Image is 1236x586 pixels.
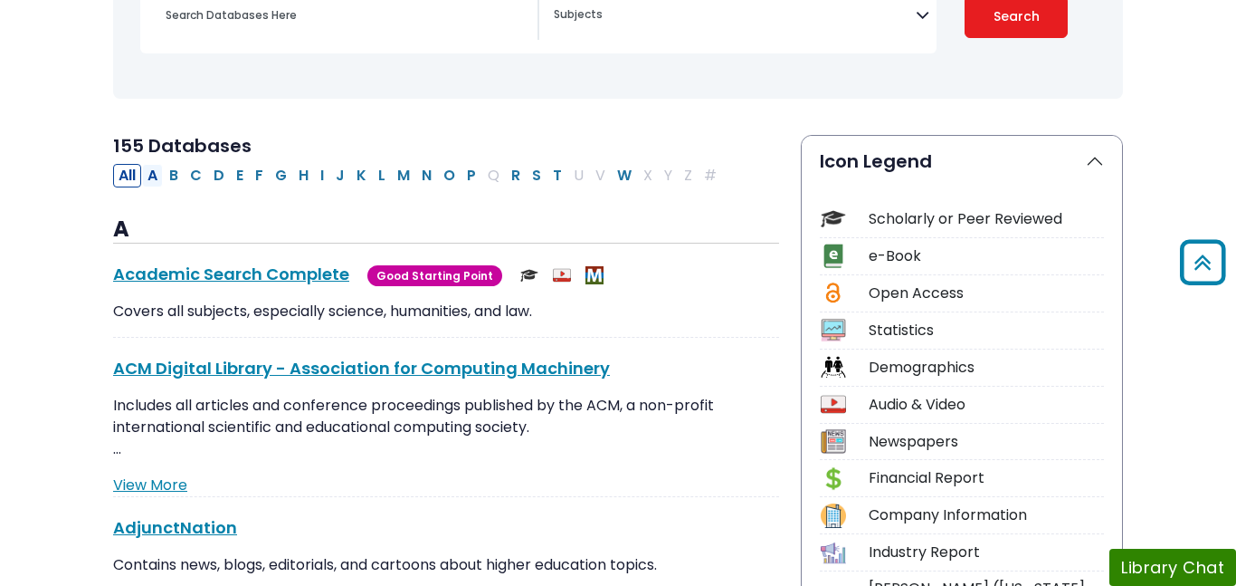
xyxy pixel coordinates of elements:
[821,392,845,417] img: Icon Audio & Video
[1174,247,1231,277] a: Back to Top
[392,164,415,187] button: Filter Results M
[351,164,372,187] button: Filter Results K
[821,504,845,528] img: Icon Company Information
[142,164,163,187] button: Filter Results A
[869,245,1104,267] div: e-Book
[869,467,1104,489] div: Financial Report
[821,244,845,268] img: Icon e-Book
[869,320,1104,341] div: Statistics
[821,541,845,565] img: Icon Industry Report
[520,266,538,284] img: Scholarly or Peer Reviewed
[164,164,184,187] button: Filter Results B
[869,542,1104,563] div: Industry Report
[373,164,391,187] button: Filter Results L
[367,265,502,286] span: Good Starting Point
[869,394,1104,416] div: Audio & Video
[113,133,252,159] span: 155 Databases
[155,2,537,28] input: Search database by title or keyword
[113,164,724,185] div: Alpha-list to filter by first letter of database name
[802,136,1122,187] button: Icon Legend
[330,164,350,187] button: Filter Results J
[438,164,461,187] button: Filter Results O
[821,207,845,231] img: Icon Scholarly or Peer Reviewed
[1109,549,1236,586] button: Library Chat
[869,504,1104,526] div: Company Information
[612,164,637,187] button: Filter Results W
[315,164,329,187] button: Filter Results I
[113,301,779,322] p: Covers all subjects, especially science, humanities, and law.
[821,466,845,491] img: Icon Financial Report
[416,164,437,187] button: Filter Results N
[250,164,269,187] button: Filter Results F
[231,164,249,187] button: Filter Results E
[461,164,481,187] button: Filter Results P
[547,164,567,187] button: Filter Results T
[113,216,779,244] h3: A
[869,431,1104,453] div: Newspapers
[113,475,187,495] a: View More
[527,164,547,187] button: Filter Results S
[553,266,571,284] img: Audio & Video
[113,554,779,576] p: Contains news, blogs, editorials, and cartoons about higher education topics.
[821,318,845,342] img: Icon Statistics
[821,355,845,379] img: Icon Demographics
[869,208,1104,230] div: Scholarly or Peer Reviewed
[869,283,1104,304] div: Open Access
[869,357,1104,379] div: Demographics
[185,164,207,187] button: Filter Results C
[113,263,349,285] a: Academic Search Complete
[113,357,610,379] a: ACM Digital Library - Association for Computing Machinery
[293,164,314,187] button: Filter Results H
[113,164,141,187] button: All
[822,281,844,305] img: Icon Open Access
[506,164,526,187] button: Filter Results R
[113,395,779,460] p: Includes all articles and conference proceedings published by the ACM, a non-profit international...
[208,164,230,187] button: Filter Results D
[270,164,292,187] button: Filter Results G
[585,266,604,284] img: MeL (Michigan electronic Library)
[821,429,845,454] img: Icon Newspapers
[113,516,237,539] a: AdjunctNation
[554,9,916,24] textarea: Search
